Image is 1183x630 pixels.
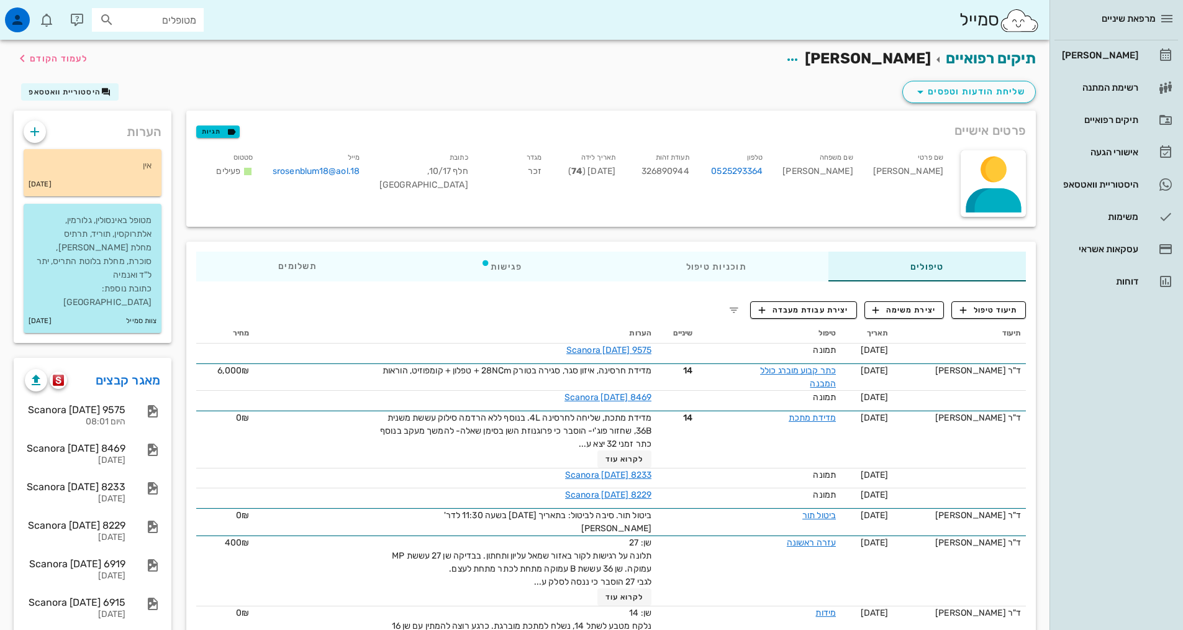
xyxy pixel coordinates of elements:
[1059,212,1138,222] div: משימות
[444,510,651,534] span: ביטול תור. סיבה לביטול: בתאריך [DATE] בשעה 11:30 לדר' [PERSON_NAME]
[750,301,856,319] button: יצירת עבודת מעבדה
[25,404,125,416] div: Scanora [DATE] 9575
[661,411,692,424] span: 14
[254,324,656,344] th: הערות
[565,490,651,500] a: Scanora [DATE] 8229
[383,365,651,376] span: מדידת חרסינה, איזון סגר, סגירה בטורק 28NCm + טפלון + קומפוזיט, הוראות
[202,126,234,137] span: תגיות
[236,413,249,423] span: 0₪
[196,126,240,138] button: תגיות
[661,364,692,377] span: 14
[564,392,651,403] a: Scanora [DATE] 8469
[898,411,1021,424] div: ד"ר [PERSON_NAME]
[1059,115,1138,125] div: תיקים רפואיים
[25,532,125,543] div: [DATE]
[478,148,552,199] div: זכר
[802,510,836,521] a: ביטול תור
[597,588,651,606] button: לקרוא עוד
[34,159,152,173] p: אין
[29,178,52,191] small: [DATE]
[29,88,101,96] span: היסטוריית וואטסאפ
[25,494,125,504] div: [DATE]
[805,50,931,67] span: [PERSON_NAME]
[273,166,360,176] a: srosenblum18@aol.18
[25,442,125,454] div: Scanora [DATE] 8469
[913,84,1025,99] span: שליחת הודעות וטפסים
[787,537,836,548] a: עזרה ראשונה
[760,365,836,389] a: כתר קבוע מוברג כולל המבנה
[759,304,848,316] span: יצירת עבודת מעבדה
[820,153,853,162] small: שם משפחה
[597,450,651,468] button: לקרוא עוד
[861,365,889,376] span: [DATE]
[789,413,836,423] a: מדידת מתכת
[898,536,1021,549] div: ד"ר [PERSON_NAME]
[1059,50,1138,60] div: [PERSON_NAME]
[861,490,889,500] span: [DATE]
[1054,73,1178,103] a: רשימת המתנה
[918,153,943,162] small: שם פרטי
[999,8,1040,33] img: SmileCloud logo
[1102,13,1156,24] span: מרפאת שיניים
[15,47,88,70] button: לעמוד הקודם
[571,166,582,176] strong: 74
[25,455,125,466] div: [DATE]
[25,417,125,427] div: היום 08:01
[711,165,763,178] a: 0525293364
[21,83,119,101] button: היסטוריית וואטסאפ
[217,365,249,376] span: 6,000₪
[427,166,429,176] span: ,
[946,50,1036,67] a: תיקים רפואיים
[25,571,125,582] div: [DATE]
[25,481,125,493] div: Scanora [DATE] 8233
[25,519,125,531] div: Scanora [DATE] 8229
[828,252,1026,281] div: טיפולים
[898,606,1021,619] div: ד"ר [PERSON_NAME]
[1054,40,1178,70] a: [PERSON_NAME]
[527,153,542,162] small: מגדר
[450,153,468,162] small: כתובת
[225,537,249,548] span: 400₪
[960,304,1018,316] span: תיעוד טיפול
[656,153,689,162] small: תעודת זהות
[813,490,836,500] span: תמונה
[861,510,889,521] span: [DATE]
[25,609,125,620] div: [DATE]
[605,455,644,463] span: לקרוא עוד
[1059,276,1138,286] div: דוחות
[29,314,52,328] small: [DATE]
[1054,202,1178,232] a: משימות
[605,593,644,601] span: לקרוא עוד
[236,510,249,521] span: 0₪
[1059,244,1138,254] div: עסקאות אשראי
[841,324,893,344] th: תאריך
[951,301,1026,319] button: תיעוד טיפול
[25,596,125,608] div: Scanora [DATE] 6915
[902,81,1036,103] button: שליחת הודעות וטפסים
[813,345,836,355] span: תמונה
[568,166,615,176] span: [DATE] ( )
[747,153,763,162] small: טלפון
[1059,147,1138,157] div: אישורי הגעה
[898,364,1021,377] div: ד"ר [PERSON_NAME]
[813,392,836,403] span: תמונה
[697,324,841,344] th: טיפול
[656,324,697,344] th: שיניים
[861,392,889,403] span: [DATE]
[581,153,615,162] small: תאריך לידה
[861,608,889,618] span: [DATE]
[863,148,953,199] div: [PERSON_NAME]
[1054,267,1178,296] a: דוחות
[861,413,889,423] span: [DATE]
[399,252,604,281] div: פגישות
[126,314,156,328] small: צוות סמייל
[861,345,889,355] span: [DATE]
[1054,170,1178,199] a: היסטוריית וואטסאפ
[773,148,863,199] div: [PERSON_NAME]
[380,413,651,449] span: מדידת מתכת, שליחה לחרסינה 4L. בנוסף ללא הרדמה סילוק עששת משנית 36B, שחזור פוג'י- הוסבר כי פרוגנוז...
[1054,137,1178,167] a: אישורי הגעה
[873,304,936,316] span: יצירת משימה
[1059,180,1138,189] div: היסטוריית וואטסאפ
[604,252,828,281] div: תוכניות טיפול
[1054,105,1178,135] a: תיקים רפואיים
